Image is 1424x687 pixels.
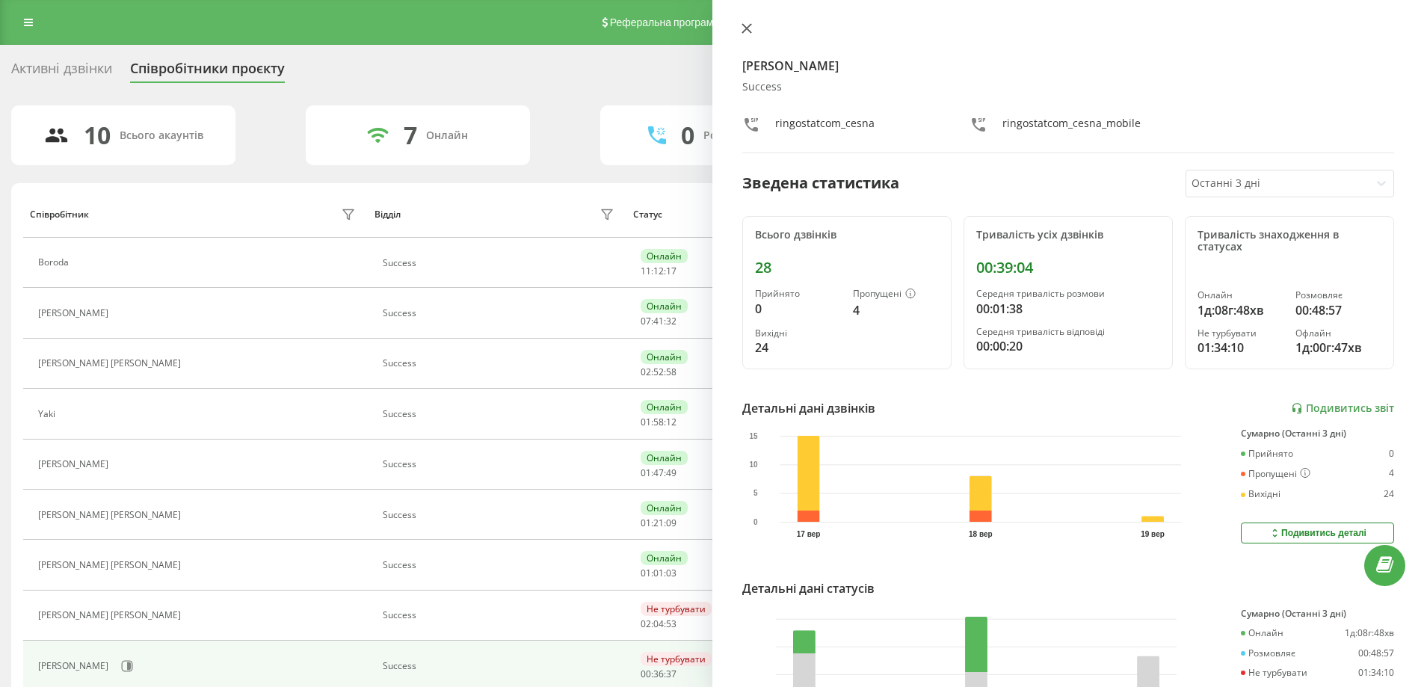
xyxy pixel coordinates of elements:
[1241,449,1293,459] div: Прийнято
[755,339,841,357] div: 24
[1295,328,1381,339] div: Офлайн
[641,266,676,277] div: : :
[38,510,185,520] div: [PERSON_NAME] [PERSON_NAME]
[742,57,1395,75] h4: [PERSON_NAME]
[976,229,1160,241] div: Тривалість усіх дзвінків
[383,308,618,318] div: Success
[641,468,676,478] div: : :
[641,617,651,630] span: 02
[1198,229,1381,254] div: Тривалість знаходження в статусах
[1389,449,1394,459] div: 0
[641,316,676,327] div: : :
[38,661,112,671] div: [PERSON_NAME]
[976,289,1160,299] div: Середня тривалість розмови
[1241,468,1310,480] div: Пропущені
[375,209,401,220] div: Відділ
[1241,668,1307,678] div: Не турбувати
[641,602,712,616] div: Не турбувати
[1345,628,1394,638] div: 1д:08г:48хв
[641,669,676,680] div: : :
[755,300,841,318] div: 0
[1358,648,1394,659] div: 00:48:57
[641,366,651,378] span: 02
[969,530,993,538] text: 18 вер
[755,328,841,339] div: Вихідні
[426,129,468,142] div: Онлайн
[666,517,676,529] span: 09
[38,560,185,570] div: [PERSON_NAME] [PERSON_NAME]
[641,619,676,629] div: : :
[610,16,720,28] span: Реферальна програма
[38,459,112,469] div: [PERSON_NAME]
[1002,116,1141,138] div: ringostatcom_cesna_mobile
[1358,668,1394,678] div: 01:34:10
[1241,523,1394,543] button: Подивитись деталі
[383,661,618,671] div: Success
[641,517,651,529] span: 01
[796,530,820,538] text: 17 вер
[1295,339,1381,357] div: 1д:00г:47хв
[742,81,1395,93] div: Success
[742,579,875,597] div: Детальні дані статусів
[703,129,776,142] div: Розмовляють
[641,315,651,327] span: 07
[383,610,618,620] div: Success
[1384,489,1394,499] div: 24
[641,567,651,579] span: 01
[666,567,676,579] span: 03
[653,315,664,327] span: 41
[641,466,651,479] span: 01
[84,121,111,150] div: 10
[653,617,664,630] span: 04
[641,551,688,565] div: Онлайн
[641,668,651,680] span: 00
[755,229,939,241] div: Всього дзвінків
[641,501,688,515] div: Онлайн
[383,510,618,520] div: Success
[742,399,875,417] div: Детальні дані дзвінків
[641,652,712,666] div: Не турбувати
[38,308,112,318] div: [PERSON_NAME]
[1241,628,1283,638] div: Онлайн
[666,416,676,428] span: 12
[641,518,676,529] div: : :
[1198,301,1283,319] div: 1д:08г:48хв
[666,617,676,630] span: 53
[1241,428,1394,439] div: Сумарно (Останні 3 дні)
[383,560,618,570] div: Success
[666,668,676,680] span: 37
[653,265,664,277] span: 12
[749,460,758,469] text: 10
[666,265,676,277] span: 17
[653,668,664,680] span: 36
[1291,402,1394,415] a: Подивитись звіт
[383,358,618,369] div: Success
[641,451,688,465] div: Онлайн
[666,315,676,327] span: 32
[653,416,664,428] span: 58
[641,249,688,263] div: Онлайн
[383,459,618,469] div: Success
[666,466,676,479] span: 49
[1241,648,1295,659] div: Розмовляє
[1295,301,1381,319] div: 00:48:57
[1198,290,1283,301] div: Онлайн
[404,121,417,150] div: 7
[755,289,841,299] div: Прийнято
[666,366,676,378] span: 58
[641,299,688,313] div: Онлайн
[38,358,185,369] div: [PERSON_NAME] [PERSON_NAME]
[775,116,875,138] div: ringostatcom_cesna
[976,259,1160,277] div: 00:39:04
[641,400,688,414] div: Онлайн
[11,61,112,84] div: Активні дзвінки
[633,209,662,220] div: Статус
[1241,489,1280,499] div: Вихідні
[1241,609,1394,619] div: Сумарно (Останні 3 дні)
[753,489,758,497] text: 5
[853,289,939,301] div: Пропущені
[653,466,664,479] span: 47
[641,416,651,428] span: 01
[641,568,676,579] div: : :
[755,259,939,277] div: 28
